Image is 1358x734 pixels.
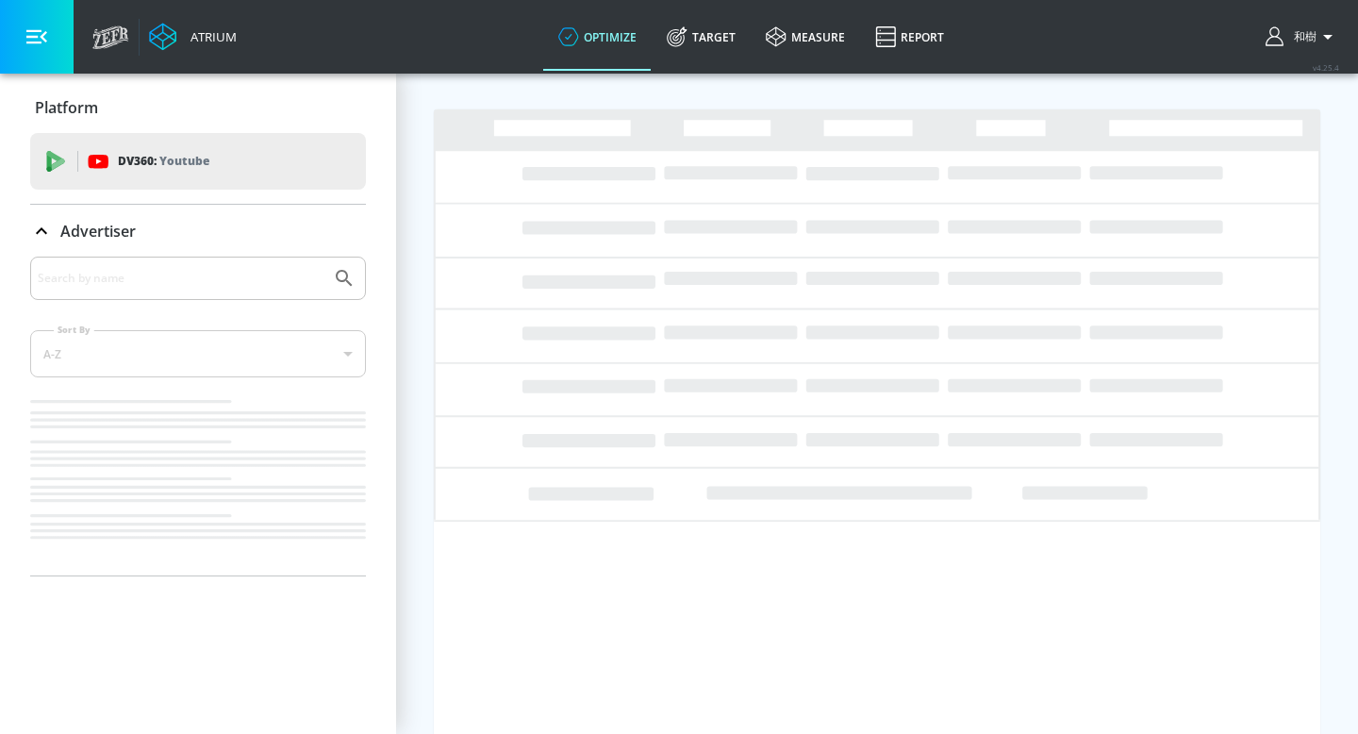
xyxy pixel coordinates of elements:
[652,3,751,71] a: Target
[35,97,98,118] p: Platform
[30,392,366,576] nav: list of Advertiser
[38,266,323,291] input: Search by name
[30,330,366,377] div: A-Z
[1266,25,1339,48] button: 和樹
[60,221,136,242] p: Advertiser
[30,133,366,190] div: DV360: Youtube
[543,3,652,71] a: optimize
[149,23,237,51] a: Atrium
[751,3,860,71] a: measure
[1286,29,1317,45] span: login as: kazuki.hashioka@mbk-digital.co.jp
[30,257,366,576] div: Advertiser
[159,151,209,171] p: Youtube
[860,3,959,71] a: Report
[1313,62,1339,73] span: v 4.25.4
[118,151,209,172] p: DV360:
[183,28,237,45] div: Atrium
[54,324,94,336] label: Sort By
[30,81,366,134] div: Platform
[30,205,366,258] div: Advertiser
